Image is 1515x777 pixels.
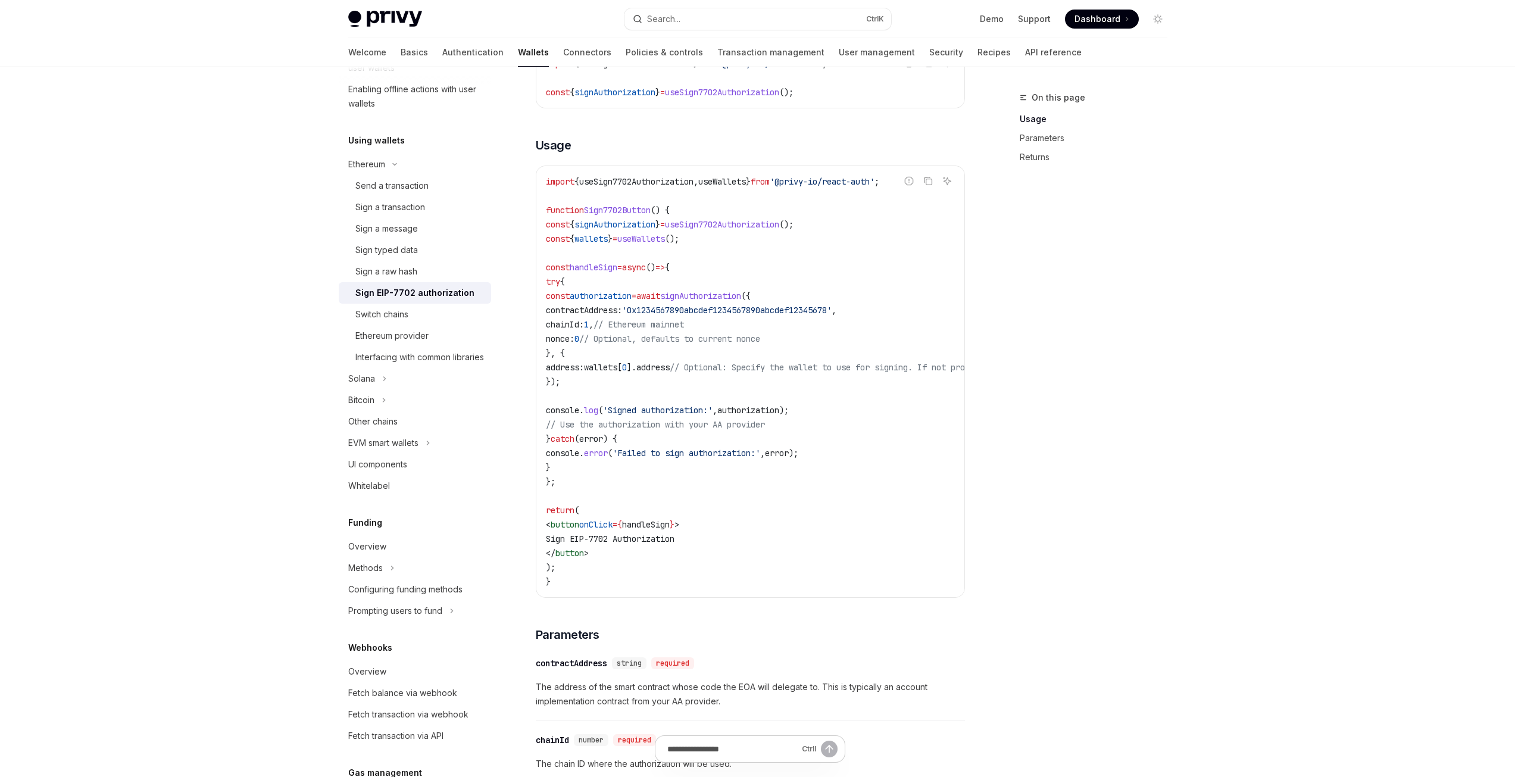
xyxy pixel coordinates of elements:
span: address [636,362,670,373]
a: Dashboard [1065,10,1139,29]
span: from [751,176,770,187]
span: handleSign [622,519,670,530]
span: = [617,262,622,273]
span: Sign7702Button [584,205,651,216]
span: }; [546,476,555,487]
button: Toggle Prompting users to fund section [339,600,491,622]
h5: Using wallets [348,133,405,148]
a: Overview [339,661,491,682]
a: Wallets [518,38,549,67]
span: 1 [584,319,589,330]
span: { [560,276,565,287]
span: On this page [1032,91,1085,105]
span: Ctrl K [866,14,884,24]
span: ( [608,448,613,458]
a: Configuring funding methods [339,579,491,600]
span: [ [617,362,622,373]
span: const [546,291,570,301]
span: ) { [603,433,617,444]
span: Parameters [536,626,599,643]
div: Ethereum [348,157,385,171]
span: { [570,219,574,230]
div: Configuring funding methods [348,582,463,597]
span: (); [665,233,679,244]
span: 0 [622,362,627,373]
span: Dashboard [1074,13,1120,25]
span: = [613,519,617,530]
button: Ask AI [939,173,955,189]
span: log [584,405,598,416]
span: contractAddress: [546,305,622,316]
span: wallets [574,233,608,244]
span: } [608,233,613,244]
a: Security [929,38,963,67]
a: Sign EIP-7702 authorization [339,282,491,304]
span: = [660,87,665,98]
span: useSign7702Authorization [665,87,779,98]
a: Sign a raw hash [339,261,491,282]
span: } [670,519,674,530]
span: Sign EIP-7702 Authorization [546,533,674,544]
span: signAuthorization [660,291,741,301]
span: onClick [579,519,613,530]
span: button [555,548,584,558]
h5: Webhooks [348,641,392,655]
span: ); [546,562,555,573]
div: Overview [348,539,386,554]
span: { [665,262,670,273]
div: EVM smart wallets [348,436,418,450]
span: ; [874,176,879,187]
a: Policies & controls [626,38,703,67]
span: const [546,262,570,273]
span: . [579,405,584,416]
button: Report incorrect code [901,173,917,189]
span: address: [546,362,584,373]
button: Toggle Ethereum section [339,154,491,175]
a: Usage [1020,110,1177,129]
span: catch [551,433,574,444]
span: > [674,519,679,530]
span: { [574,176,579,187]
div: Fetch balance via webhook [348,686,457,700]
span: handleSign [570,262,617,273]
span: = [613,233,617,244]
button: Copy the contents from the code block [920,173,936,189]
div: UI components [348,457,407,472]
button: Toggle Solana section [339,368,491,389]
span: (); [779,87,794,98]
span: try [546,276,560,287]
span: chainId: [546,319,584,330]
span: useWallets [617,233,665,244]
div: Switch chains [355,307,408,322]
button: Toggle dark mode [1148,10,1167,29]
a: Sign typed data [339,239,491,261]
h5: Funding [348,516,382,530]
span: }, { [546,348,565,358]
span: const [546,233,570,244]
button: Open search [624,8,891,30]
span: => [655,262,665,273]
span: // Ethereum mainnet [593,319,684,330]
div: Bitcoin [348,393,374,407]
span: // Use the authorization with your AA provider [546,419,765,430]
span: useSign7702Authorization [665,219,779,230]
span: , [832,305,836,316]
span: nonce: [546,333,574,344]
div: Overview [348,664,386,679]
a: UI components [339,454,491,475]
span: } [546,433,551,444]
a: Transaction management [717,38,824,67]
span: signAuthorization [574,219,655,230]
a: API reference [1025,38,1082,67]
span: Usage [536,137,571,154]
a: Switch chains [339,304,491,325]
span: // Optional, defaults to current nonce [579,333,760,344]
div: Sign a raw hash [355,264,417,279]
a: Ethereum provider [339,325,491,347]
span: error [579,433,603,444]
span: }); [546,376,560,387]
span: async [622,262,646,273]
a: Demo [980,13,1004,25]
div: Interfacing with common libraries [355,350,484,364]
span: > [584,548,589,558]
